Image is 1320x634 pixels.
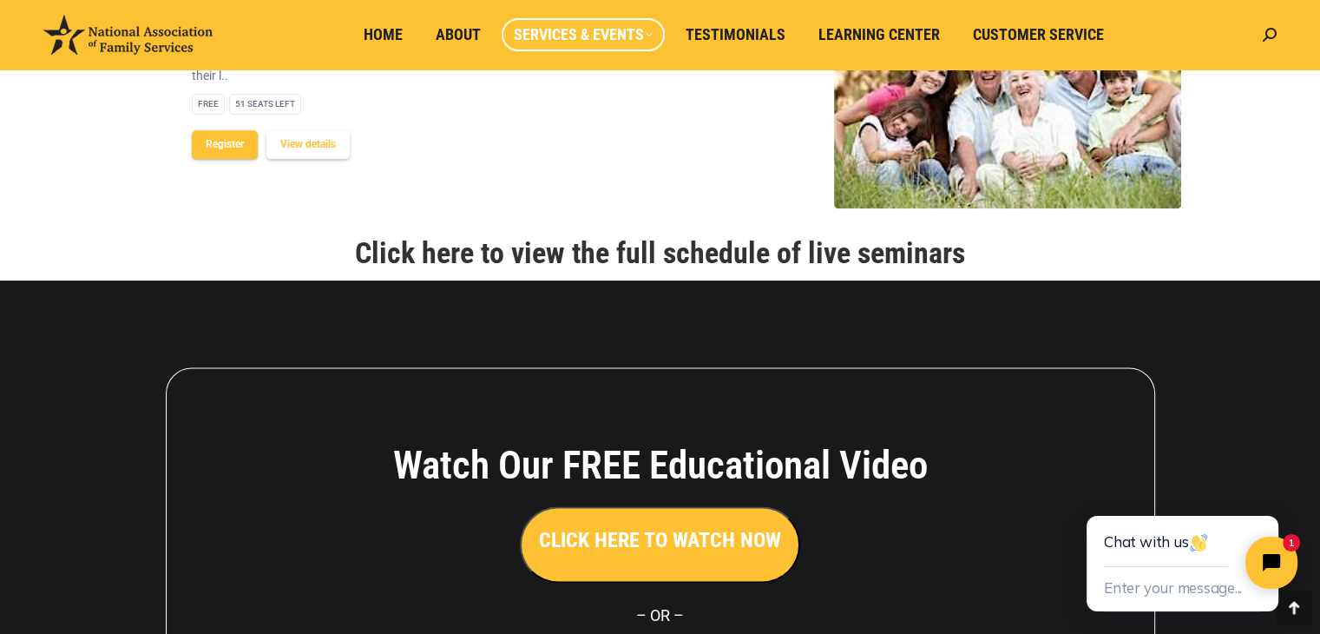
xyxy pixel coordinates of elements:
h3: CLICK HERE TO WATCH NOW [539,525,781,555]
button: CLICK HERE TO WATCH NOW [520,506,800,583]
a: Customer Service [961,18,1116,51]
a: CLICK HERE TO WATCH NOW [520,532,800,551]
span: Learning Center [818,25,940,44]
a: Testimonials [673,18,798,51]
h4: Watch Our FREE Educational Video [297,442,1024,489]
span: About [436,25,481,44]
span: Home [364,25,403,44]
button: View details [266,130,350,159]
a: Click here to view the full schedule of live seminars [355,235,965,270]
button: Register [192,130,258,159]
a: Learning Center [806,18,952,51]
img: National Association of Family Services [43,15,213,55]
span: Customer Service [973,25,1104,44]
div: Free [192,94,225,115]
a: About [424,18,493,51]
div: 51 Seats left [229,94,301,115]
span: Testimonials [686,25,785,44]
span: Services & Events [514,25,653,44]
span: – OR – [636,606,684,624]
a: Home [351,18,415,51]
iframe: Tidio Chat [1047,460,1320,634]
